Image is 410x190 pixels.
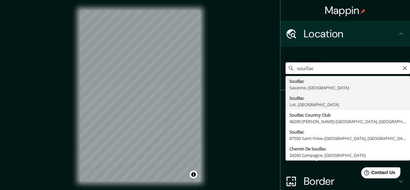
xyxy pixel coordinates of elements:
div: Lot, [GEOGRAPHIC_DATA] [289,101,406,108]
div: Style [280,116,410,142]
div: Location [280,21,410,47]
input: Pick your city or area [286,62,410,74]
div: Souillac [289,95,406,101]
div: Pins [280,90,410,116]
button: Toggle attribution [190,171,197,178]
h4: Layout [304,149,397,162]
div: Chemin De Souillac [289,146,406,152]
div: Souillac Country Club [289,112,406,118]
h4: Location [304,27,397,40]
div: Souillac [289,78,406,84]
canvas: Map [80,10,201,182]
div: Layout [280,142,410,168]
iframe: Help widget launcher [352,165,403,183]
h4: Border [304,175,397,188]
div: 87500 Saint-Yrieix-[GEOGRAPHIC_DATA], [GEOGRAPHIC_DATA] [289,135,406,142]
div: 24260 Campagne, [GEOGRAPHIC_DATA] [289,152,406,158]
div: Savanne, [GEOGRAPHIC_DATA] [289,84,406,91]
div: 46200 [PERSON_NAME]-[GEOGRAPHIC_DATA], [GEOGRAPHIC_DATA] [289,118,406,125]
img: pin-icon.png [360,9,366,14]
h4: Mappin [325,4,366,17]
div: Souillac [289,129,406,135]
button: Clear [402,65,407,71]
